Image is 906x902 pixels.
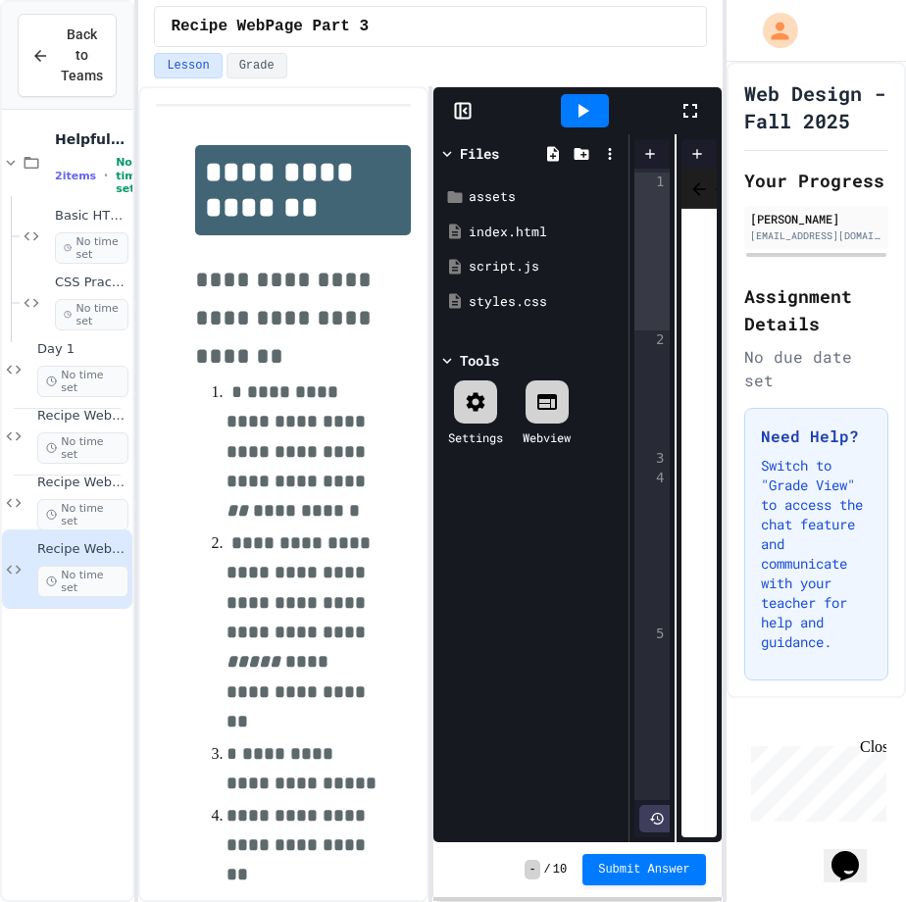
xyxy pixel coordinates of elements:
[544,862,551,877] span: /
[744,345,888,392] div: No due date set
[55,130,128,148] span: Helpful References
[525,860,539,879] span: -
[553,862,567,877] span: 10
[750,210,882,227] div: [PERSON_NAME]
[55,299,128,330] span: No time set
[469,292,622,312] div: styles.css
[713,175,732,200] span: Forward
[55,275,128,291] span: CSS Practice
[61,25,103,86] span: Back to Teams
[460,350,499,371] div: Tools
[750,228,882,243] div: [EMAIL_ADDRESS][DOMAIN_NAME]
[634,469,667,626] div: 4
[171,15,369,38] span: Recipe WebPage Part 3
[116,156,143,195] span: No time set
[824,824,886,882] iframe: chat widget
[8,8,135,125] div: Chat with us now!Close
[448,428,503,446] div: Settings
[469,223,622,242] div: index.html
[37,541,128,558] span: Recipe WebPage Part 3
[744,282,888,337] h2: Assignment Details
[634,449,667,469] div: 3
[37,475,128,491] span: Recipe Webpage Part 2
[681,209,717,838] iframe: Web Preview
[226,53,287,78] button: Grade
[469,257,622,276] div: script.js
[37,432,128,464] span: No time set
[460,143,499,164] div: Files
[639,805,729,832] div: History
[761,425,872,448] h3: Need Help?
[55,170,96,182] span: 2 items
[742,8,803,53] div: My Account
[154,53,222,78] button: Lesson
[55,232,128,264] span: No time set
[469,187,622,207] div: assets
[634,173,667,330] div: 1
[37,341,128,358] span: Day 1
[37,499,128,530] span: No time set
[598,862,690,877] span: Submit Answer
[634,330,667,449] div: 2
[37,408,128,425] span: Recipe Webpage
[667,174,677,189] span: Fold line
[37,566,128,597] span: No time set
[761,456,872,652] p: Switch to "Grade View" to access the chat feature and communicate with your teacher for help and ...
[744,167,888,194] h2: Your Progress
[523,428,571,446] div: Webview
[667,332,677,348] span: Fold line
[104,168,108,183] span: •
[667,470,677,485] span: Fold line
[37,366,128,397] span: No time set
[55,208,128,225] span: Basic HTML starter file
[744,79,888,134] h1: Web Design - Fall 2025
[689,175,709,200] span: Back
[743,738,886,822] iframe: chat widget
